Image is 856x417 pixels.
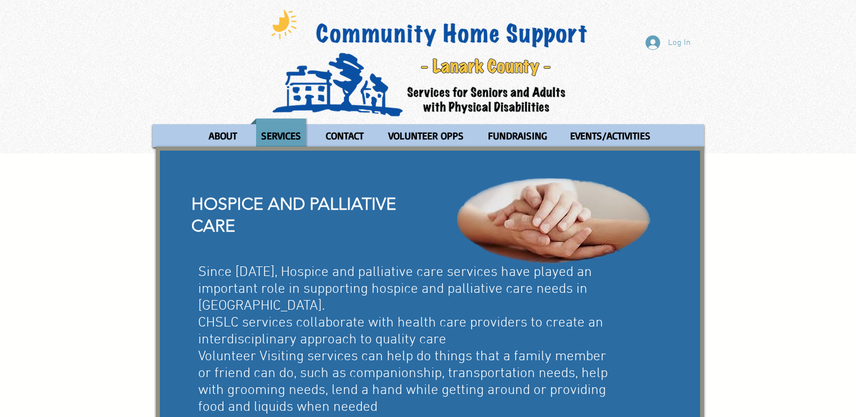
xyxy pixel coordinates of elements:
[191,194,396,236] span: HOSPICE AND PALLIATIVE CARE
[565,119,656,153] p: EVENTS/ACTIVITIES
[383,119,469,153] p: VOLUNTEER OPPS
[378,119,474,153] a: VOLUNTEER OPPS
[198,264,592,315] span: Since [DATE], Hospice and palliative care services have played an important role in supporting ho...
[559,119,661,153] a: EVENTS/ACTIVITIES
[198,315,603,348] span: CHSLC services collaborate with health care providers to create an interdisciplinary approach to ...
[664,37,694,49] span: Log In
[250,119,312,153] a: SERVICES
[315,119,375,153] a: CONTACT
[638,32,698,53] button: Log In
[321,119,369,153] p: CONTACT
[483,119,552,153] p: FUNDRAISING
[153,119,704,153] nav: Site
[256,119,306,153] p: SERVICES
[198,348,608,416] span: Volunteer Visiting services can help do things that a family member or friend can do, such as com...
[477,119,557,153] a: FUNDRAISING
[198,119,248,153] a: ABOUT
[204,119,242,153] p: ABOUT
